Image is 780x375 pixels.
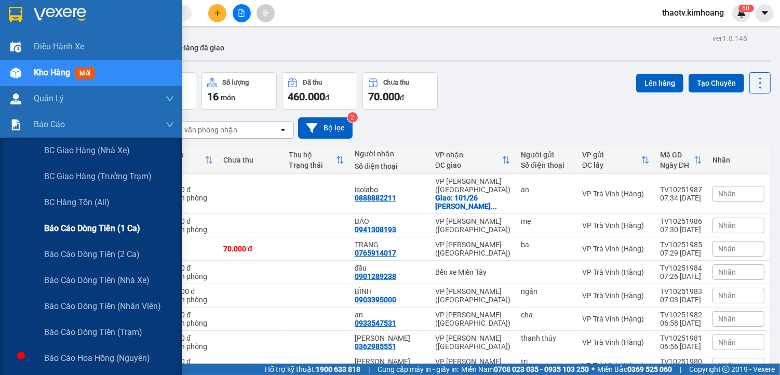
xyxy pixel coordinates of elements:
div: VP Trà Vinh (Hàng) [582,361,650,370]
div: TV10251985 [660,240,702,249]
span: 0 [746,5,750,12]
button: caret-down [756,4,774,22]
div: Đã thu [162,151,205,159]
button: file-add [233,4,251,22]
div: 0888882211 [355,194,396,202]
span: 460.000 [288,90,325,103]
span: Miền Nam [461,364,589,375]
span: BC giao hàng (trưởng trạm) [44,170,152,183]
div: isolabo [355,185,425,194]
div: 0765914017 [355,249,396,257]
div: 07:34 [DATE] [660,194,702,202]
div: Số điện thoại [355,162,425,170]
span: Nhãn [718,291,736,300]
span: Báo cáo dòng tiền (nhà xe) [44,274,150,287]
div: VP gửi [582,151,641,159]
div: VP [PERSON_NAME] ([GEOGRAPHIC_DATA]) [435,334,510,351]
span: 6 [743,5,746,12]
div: đẩu [355,264,425,272]
span: thaotv.kimhoang [654,6,732,19]
span: BC giao hàng (nhà xe) [44,144,130,157]
button: aim [257,4,275,22]
div: thanh vân [355,334,425,342]
th: Toggle SortBy [284,146,349,174]
div: Trạng thái [289,161,335,169]
span: Cung cấp máy in - giấy in: [378,364,459,375]
span: Nhãn [718,361,736,370]
div: VP Trà Vinh (Hàng) [582,190,650,198]
div: TRANG [355,240,425,249]
div: VP [PERSON_NAME] ([GEOGRAPHIC_DATA]) [435,240,510,257]
button: Lên hàng [636,74,683,92]
div: Tại văn phòng [162,194,213,202]
div: Thu hộ [289,151,335,159]
div: TV10251986 [660,217,702,225]
span: Báo cáo [34,118,65,131]
span: Nhãn [718,315,736,323]
div: thanh thúy [521,334,572,342]
span: Báo cáo dòng tiền (trạm) [44,326,142,339]
span: plus [214,9,221,17]
div: an [521,185,572,194]
strong: 0369 525 060 [627,365,672,373]
div: TV10251982 [660,311,702,319]
div: TV10251983 [660,287,702,296]
div: 20.000 đ [162,334,213,342]
div: VP Trà Vinh (Hàng) [582,291,650,300]
div: TV10251987 [660,185,702,194]
div: VP Trà Vinh (Hàng) [582,245,650,253]
span: Báo cáo dòng tiền (1 ca) [44,222,140,235]
div: TV10251981 [660,334,702,342]
div: Tại văn phòng [162,296,213,304]
div: VP [PERSON_NAME] ([GEOGRAPHIC_DATA]) [435,311,510,327]
div: Người gửi [521,151,572,159]
strong: 1900 633 818 [316,365,360,373]
span: Nhãn [718,190,736,198]
div: trị [521,357,572,366]
th: Toggle SortBy [157,146,218,174]
div: ĐC giao [435,161,502,169]
button: Tạo Chuyến [689,74,744,92]
img: warehouse-icon [10,68,21,78]
sup: 2 [347,112,358,123]
span: Quản Lý [34,92,64,105]
span: mới [75,68,95,79]
div: MINH VƯƠNG [355,357,425,366]
div: VP [PERSON_NAME] ([GEOGRAPHIC_DATA]) [435,287,510,304]
div: 70.000 đ [223,245,278,253]
div: ba [521,240,572,249]
img: warehouse-icon [10,42,21,52]
span: đ [325,93,329,102]
div: TV10251984 [660,264,702,272]
div: 06:56 [DATE] [660,342,702,351]
div: 25.000 đ [162,311,213,319]
div: Số lượng [222,79,249,86]
span: ⚪️ [591,367,595,371]
span: Miền Bắc [597,364,672,375]
div: 07:29 [DATE] [660,249,702,257]
span: Nhãn [718,268,736,276]
div: Chọn văn phòng nhận [166,125,237,135]
div: Số điện thoại [521,161,572,169]
button: Hàng đã giao [172,35,233,60]
sup: 60 [738,5,754,12]
div: Người nhận [355,150,425,158]
div: Tại văn phòng [162,272,213,280]
span: aim [262,9,269,17]
div: mẹ [521,217,572,225]
span: Nhãn [718,245,736,253]
div: Đã thu [303,79,322,86]
img: solution-icon [10,119,21,130]
span: Điều hành xe [34,40,84,53]
span: caret-down [760,8,770,18]
span: down [166,95,174,103]
span: Nhãn [718,221,736,230]
div: 07:30 [DATE] [660,225,702,234]
button: plus [208,4,226,22]
div: ver 1.8.146 [712,33,747,44]
button: Bộ lọc [298,117,353,139]
div: VP Trà Vinh (Hàng) [582,338,650,346]
span: | [680,364,681,375]
div: TV10251980 [660,357,702,366]
img: warehouse-icon [10,93,21,104]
